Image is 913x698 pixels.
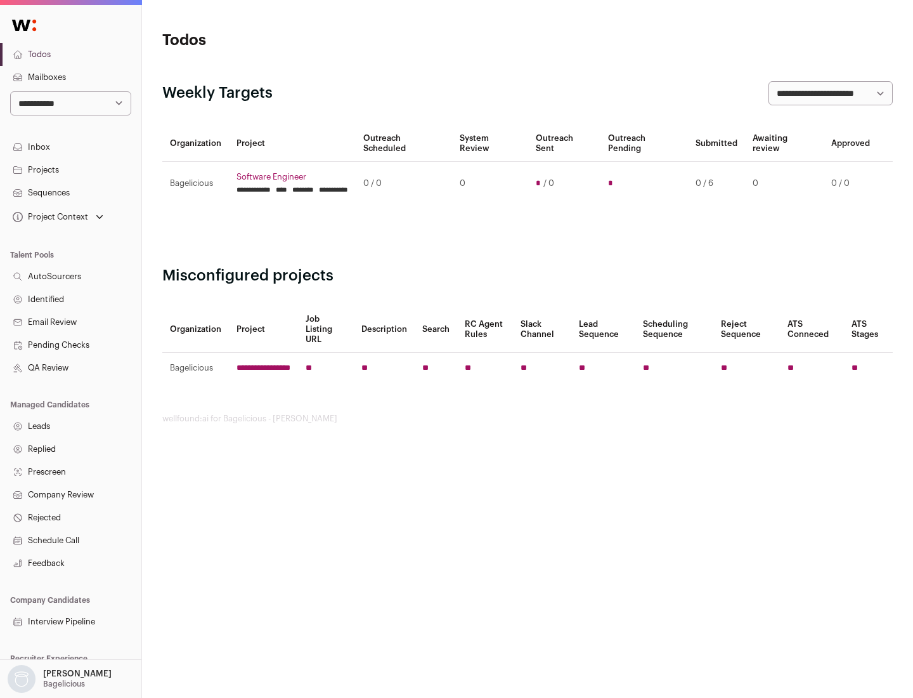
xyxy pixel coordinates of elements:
th: Approved [824,126,877,162]
td: 0 / 0 [824,162,877,206]
th: ATS Stages [844,306,893,353]
h2: Misconfigured projects [162,266,893,286]
th: Project [229,126,356,162]
a: Software Engineer [236,172,348,182]
td: Bagelicious [162,162,229,206]
th: Organization [162,126,229,162]
h2: Weekly Targets [162,83,273,103]
th: Outreach Sent [528,126,601,162]
th: Organization [162,306,229,353]
th: RC Agent Rules [457,306,512,353]
th: Lead Sequence [571,306,635,353]
span: / 0 [543,178,554,188]
th: Description [354,306,415,353]
th: Search [415,306,457,353]
th: Project [229,306,298,353]
td: 0 [745,162,824,206]
img: nopic.png [8,665,36,693]
td: 0 / 6 [688,162,745,206]
th: Awaiting review [745,126,824,162]
td: 0 [452,162,528,206]
th: Reject Sequence [713,306,780,353]
th: Scheduling Sequence [635,306,713,353]
p: [PERSON_NAME] [43,669,112,679]
th: Outreach Scheduled [356,126,452,162]
button: Open dropdown [5,665,114,693]
th: ATS Conneced [780,306,843,353]
th: Slack Channel [513,306,571,353]
footer: wellfound:ai for Bagelicious - [PERSON_NAME] [162,414,893,424]
th: Outreach Pending [600,126,687,162]
div: Project Context [10,212,88,222]
th: Submitted [688,126,745,162]
th: System Review [452,126,528,162]
td: 0 / 0 [356,162,452,206]
h1: Todos [162,30,406,51]
p: Bagelicious [43,679,85,689]
td: Bagelicious [162,353,229,384]
th: Job Listing URL [298,306,354,353]
img: Wellfound [5,13,43,38]
button: Open dropdown [10,208,106,226]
